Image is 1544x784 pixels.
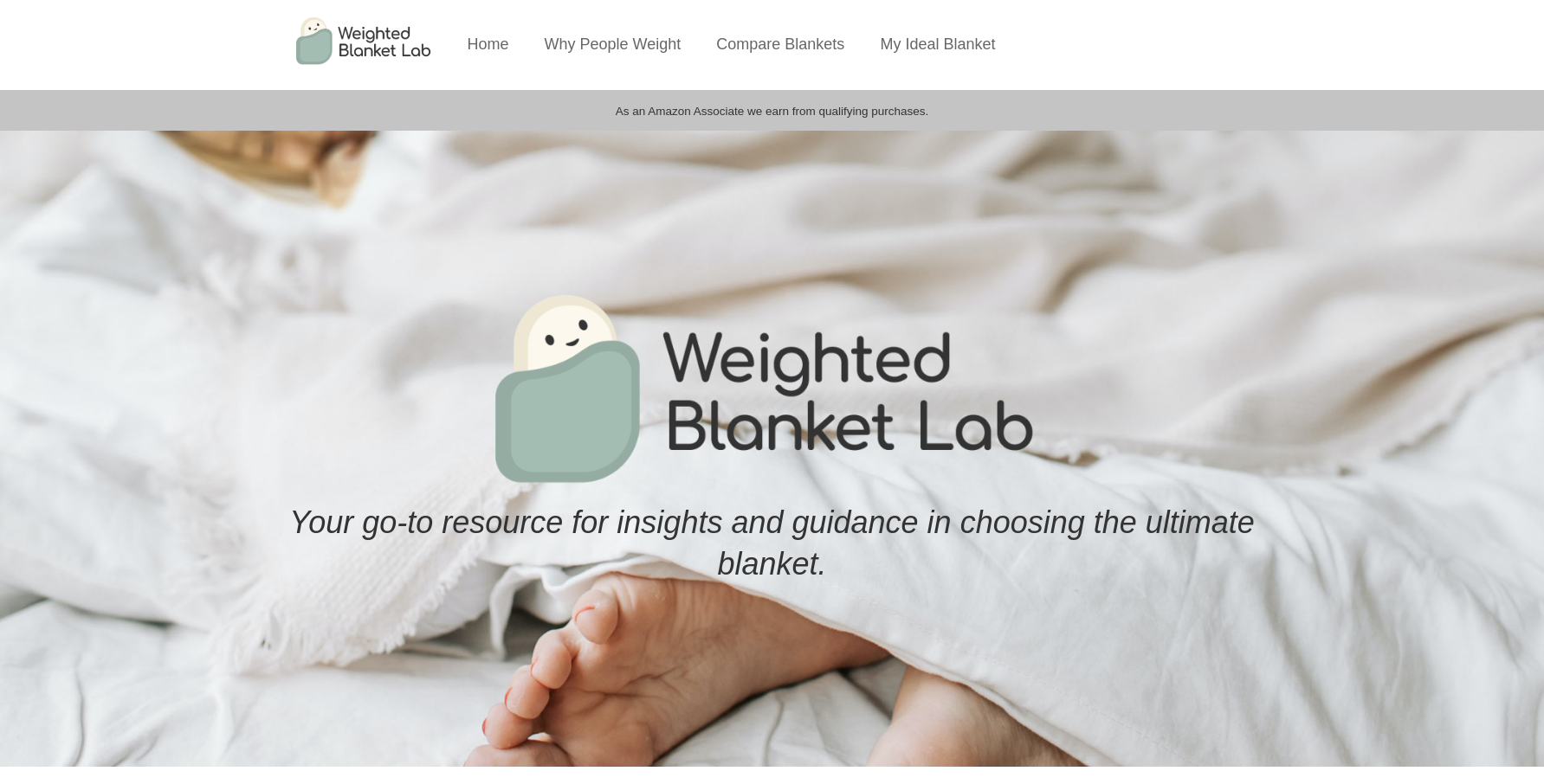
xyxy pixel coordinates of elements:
a: Home [468,35,509,53]
span: As an Amazon Associate we earn from qualifying purchases. [616,105,929,118]
a: Compare Blankets [716,35,844,53]
span: Your go-to resource for insights and guidance in choosing the ultimate blanket. [289,504,1255,582]
a: My Ideal Blanket [880,35,995,53]
a: Why People Weight [545,35,682,53]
